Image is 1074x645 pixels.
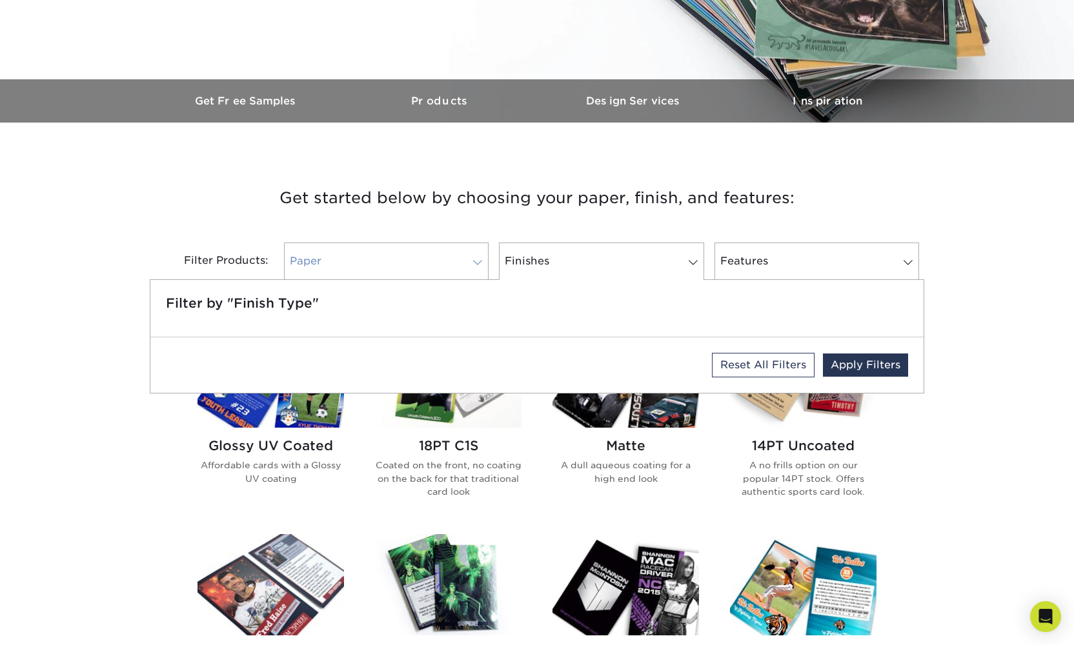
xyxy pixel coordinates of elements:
[375,534,522,635] img: Glossy UV Coated w/ Inline Foil Trading Cards
[198,459,344,485] p: Affordable cards with a Glossy UV coating
[731,79,924,123] a: Inspiration
[150,95,343,107] h3: Get Free Samples
[198,326,344,519] a: Glossy UV Coated Trading Cards Glossy UV Coated Affordable cards with a Glossy UV coating
[166,295,908,311] h5: Filter by "Finish Type"
[375,438,522,453] h2: 18PT C1S
[730,459,876,498] p: A no frills option on our popular 14PT stock. Offers authentic sports card look.
[284,243,489,280] a: Paper
[3,606,110,640] iframe: Google Customer Reviews
[714,243,919,280] a: Features
[730,534,876,635] img: Silk w/ Spot UV Trading Cards
[198,534,344,635] img: Silk Laminated Trading Cards
[159,169,915,227] h3: Get started below by choosing your paper, finish, and features:
[1030,601,1061,632] div: Open Intercom Messenger
[730,438,876,453] h2: 14PT Uncoated
[375,326,522,519] a: 18PT C1S Trading Cards 18PT C1S Coated on the front, no coating on the back for that traditional ...
[552,326,699,519] a: Matte Trading Cards Matte A dull aqueous coating for a high end look
[731,95,924,107] h3: Inspiration
[537,79,731,123] a: Design Services
[823,353,908,377] a: Apply Filters
[552,534,699,635] img: Inline Foil Trading Cards
[537,95,731,107] h3: Design Services
[712,353,815,377] a: Reset All Filters
[150,243,279,280] div: Filter Products:
[343,79,537,123] a: Products
[375,459,522,498] p: Coated on the front, no coating on the back for that traditional card look
[499,243,704,280] a: Finishes
[552,438,699,453] h2: Matte
[552,459,699,485] p: A dull aqueous coating for a high end look
[198,438,344,453] h2: Glossy UV Coated
[150,79,343,123] a: Get Free Samples
[730,326,876,519] a: 14PT Uncoated Trading Cards 14PT Uncoated A no frills option on our popular 14PT stock. Offers au...
[343,95,537,107] h3: Products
